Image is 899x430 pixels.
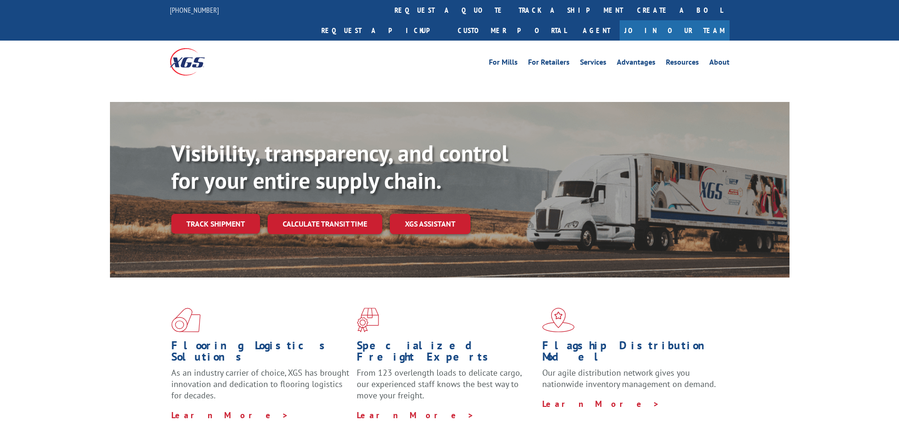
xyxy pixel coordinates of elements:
[617,59,655,69] a: Advantages
[357,340,535,367] h1: Specialized Freight Experts
[171,410,289,421] a: Learn More >
[666,59,699,69] a: Resources
[542,308,575,332] img: xgs-icon-flagship-distribution-model-red
[171,138,508,195] b: Visibility, transparency, and control for your entire supply chain.
[709,59,730,69] a: About
[580,59,606,69] a: Services
[573,20,620,41] a: Agent
[171,214,260,234] a: Track shipment
[620,20,730,41] a: Join Our Team
[171,308,201,332] img: xgs-icon-total-supply-chain-intelligence-red
[171,367,349,401] span: As an industry carrier of choice, XGS has brought innovation and dedication to flooring logistics...
[390,214,471,234] a: XGS ASSISTANT
[268,214,382,234] a: Calculate transit time
[171,340,350,367] h1: Flooring Logistics Solutions
[542,398,660,409] a: Learn More >
[542,340,721,367] h1: Flagship Distribution Model
[528,59,570,69] a: For Retailers
[451,20,573,41] a: Customer Portal
[314,20,451,41] a: Request a pickup
[357,367,535,409] p: From 123 overlength loads to delicate cargo, our experienced staff knows the best way to move you...
[542,367,716,389] span: Our agile distribution network gives you nationwide inventory management on demand.
[357,410,474,421] a: Learn More >
[170,5,219,15] a: [PHONE_NUMBER]
[489,59,518,69] a: For Mills
[357,308,379,332] img: xgs-icon-focused-on-flooring-red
